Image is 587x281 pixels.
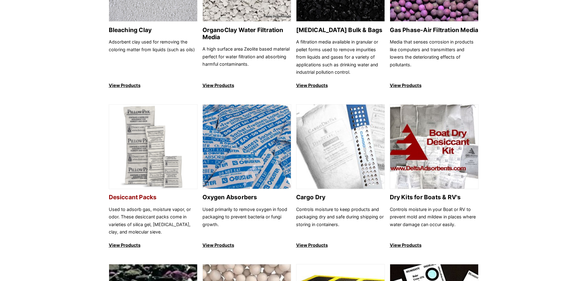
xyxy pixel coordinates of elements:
[202,242,291,249] p: View Products
[202,45,291,76] p: A high surface area Zeolite based material perfect for water filtration and absorbing harmful con...
[109,104,198,249] a: Desiccant Packs Desiccant Packs Used to adsorb gas, moisture vapor, or odor. These desiccant pack...
[202,82,291,89] p: View Products
[390,38,479,76] p: Media that senses corrosion in products like computers and transmitters and lowers the deteriorat...
[109,38,198,76] p: Adsorbent clay used for removing the coloring matter from liquids (such as oils)
[202,206,291,236] p: Used primarily to remove oxygen in food packaging to prevent bacteria or fungi growth.
[109,242,198,249] p: View Products
[202,194,291,201] h2: Oxygen Absorbers
[296,38,385,76] p: A filtration media available in granular or pellet forms used to remove impurities from liquids a...
[109,206,198,236] p: Used to adsorb gas, moisture vapor, or odor. These desiccant packs come in varieties of silica ge...
[390,242,479,249] p: View Products
[390,206,479,236] p: Controls moisture in your Boat or RV to prevent mold and mildew in places where water damage can ...
[390,82,479,89] p: View Products
[296,105,385,189] img: Cargo Dry
[296,82,385,89] p: View Products
[296,206,385,236] p: Controls moisture to keep products and packaging dry and safe during shipping or storing in conta...
[296,242,385,249] p: View Products
[109,105,197,189] img: Desiccant Packs
[202,27,291,41] h2: OrganoClay Water Filtration Media
[296,194,385,201] h2: Cargo Dry
[109,82,198,89] p: View Products
[109,194,198,201] h2: Desiccant Packs
[390,105,478,189] img: Dry Kits for Boats & RV's
[390,104,479,249] a: Dry Kits for Boats & RV's Dry Kits for Boats & RV's Controls moisture in your Boat or RV to preve...
[296,27,385,34] h2: [MEDICAL_DATA] Bulk & Bags
[202,104,291,249] a: Oxygen Absorbers Oxygen Absorbers Used primarily to remove oxygen in food packaging to prevent ba...
[390,27,479,34] h2: Gas Phase-Air Filtration Media
[109,27,198,34] h2: Bleaching Clay
[296,104,385,249] a: Cargo Dry Cargo Dry Controls moisture to keep products and packaging dry and safe during shipping...
[203,105,291,189] img: Oxygen Absorbers
[390,194,479,201] h2: Dry Kits for Boats & RV's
